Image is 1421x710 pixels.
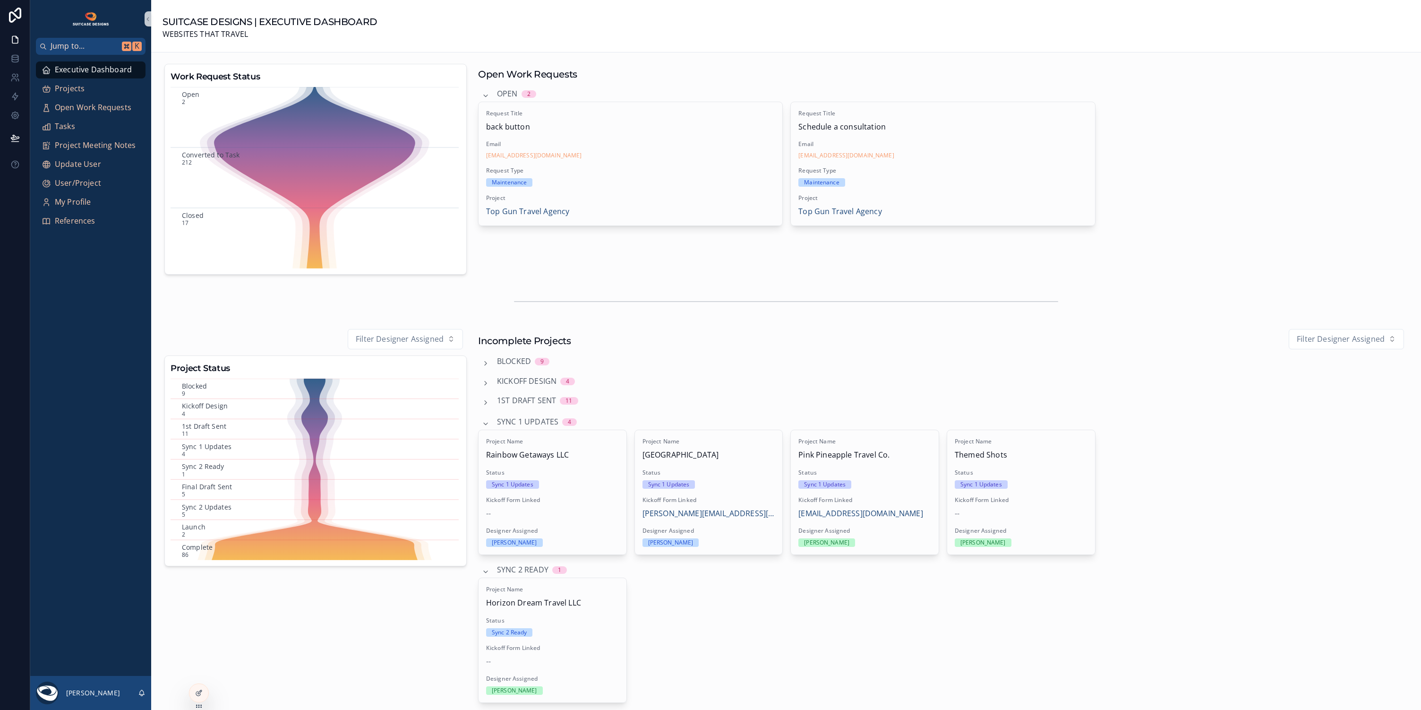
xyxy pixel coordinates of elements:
[478,578,627,703] a: Project NameHorizon Dream Travel LLCStatusSync 2 ReadyKickoff Form Linked--Designer Assigned[PERS...
[478,334,571,347] h1: Incomplete Projects
[171,70,461,83] h3: Work Request Status
[798,508,923,520] a: [EMAIL_ADDRESS][DOMAIN_NAME]
[478,430,627,555] a: Project NameRainbow Getaways LLCStatusSync 1 UpdatesKickoff Form Linked--Designer Assigned[PERSON...
[486,617,619,624] span: Status
[497,375,556,388] span: Kickoff Design
[492,480,533,489] div: Sync 1 Updates
[568,418,571,426] div: 4
[798,527,931,535] span: Designer Assigned
[55,158,101,171] span: Update User
[182,450,185,458] text: 4
[182,442,231,451] text: Sync 1 Updates
[486,110,775,117] span: Request Title
[798,140,1087,148] span: Email
[356,333,444,346] span: Filter Designer Assigned
[565,397,572,405] div: 11
[36,38,146,55] button: Jump to...K
[955,496,1087,504] span: Kickoff Form Linked
[955,449,1087,461] span: Themed Shots
[798,206,882,218] span: Top Gun Travel Agency
[478,68,577,81] h1: Open Work Requests
[182,430,188,438] text: 11
[558,566,561,574] div: 1
[486,152,582,159] a: [EMAIL_ADDRESS][DOMAIN_NAME]
[182,502,231,511] text: Sync 2 Updates
[492,686,537,695] div: [PERSON_NAME]
[72,11,110,26] img: App logo
[182,98,185,106] text: 2
[642,496,775,504] span: Kickoff Form Linked
[566,378,569,385] div: 4
[492,178,527,187] div: Maintenance
[497,88,518,100] span: Open
[486,167,775,174] span: Request Type
[804,480,846,489] div: Sync 1 Updates
[798,121,1087,133] span: Schedule a consultation
[955,438,1087,445] span: Project Name
[804,538,849,547] div: [PERSON_NAME]
[486,206,569,218] span: Top Gun Travel Agency
[182,551,188,559] text: 86
[527,90,531,98] div: 2
[51,40,118,52] span: Jump to...
[478,102,783,226] a: Request Titleback buttonEmail[EMAIL_ADDRESS][DOMAIN_NAME]Request TypeMaintenanceProjectTop Gun Tr...
[36,213,146,230] a: References
[171,362,461,375] h3: Project Status
[642,469,775,476] span: Status
[648,480,690,489] div: Sync 1 Updates
[182,158,192,166] text: 212
[798,167,1087,174] span: Request Type
[798,194,1087,202] span: Project
[36,156,146,173] a: Update User
[798,449,931,461] span: Pink Pineapple Travel Co.
[36,118,146,135] a: Tasks
[182,482,232,491] text: Final Draft Sent
[163,28,377,41] span: WEBSITES THAT TRAVEL
[182,522,205,531] text: Launch
[348,329,463,350] button: Select Button
[486,121,775,133] span: back button
[798,152,894,159] a: [EMAIL_ADDRESS][DOMAIN_NAME]
[182,89,200,98] text: Open
[642,438,775,445] span: Project Name
[486,140,775,148] span: Email
[55,196,91,208] span: My Profile
[486,194,775,202] span: Project
[486,586,619,593] span: Project Name
[55,139,136,152] span: Project Meeting Notes
[55,121,75,133] span: Tasks
[492,538,537,547] div: [PERSON_NAME]
[540,358,544,365] div: 9
[182,462,225,471] text: Sync 2 Ready
[486,449,619,461] span: Rainbow Getaways LLC
[182,470,185,478] text: 1
[497,416,558,428] span: Sync 1 Updates
[36,80,146,97] a: Projects
[955,527,1087,535] span: Designer Assigned
[486,644,619,652] span: Kickoff Form Linked
[798,110,1087,117] span: Request Title
[36,175,146,192] a: User/Project
[182,390,185,398] text: 9
[486,508,491,520] span: --
[798,438,931,445] span: Project Name
[790,430,939,555] a: Project NamePink Pineapple Travel Co.StatusSync 1 UpdatesKickoff Form Linked[EMAIL_ADDRESS][DOMAI...
[66,688,120,698] p: [PERSON_NAME]
[486,496,619,504] span: Kickoff Form Linked
[55,64,132,76] span: Executive Dashboard
[36,194,146,211] a: My Profile
[182,401,228,410] text: Kickoff Design
[648,538,693,547] div: [PERSON_NAME]
[486,675,619,683] span: Designer Assigned
[798,469,931,476] span: Status
[960,480,1002,489] div: Sync 1 Updates
[182,422,226,431] text: 1st Draft Sent
[30,55,151,242] div: scrollable content
[492,628,527,637] div: Sync 2 Ready
[182,410,185,418] text: 4
[182,490,185,498] text: 5
[182,210,204,219] text: Closed
[36,61,146,78] a: Executive Dashboard
[55,177,101,190] span: User/Project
